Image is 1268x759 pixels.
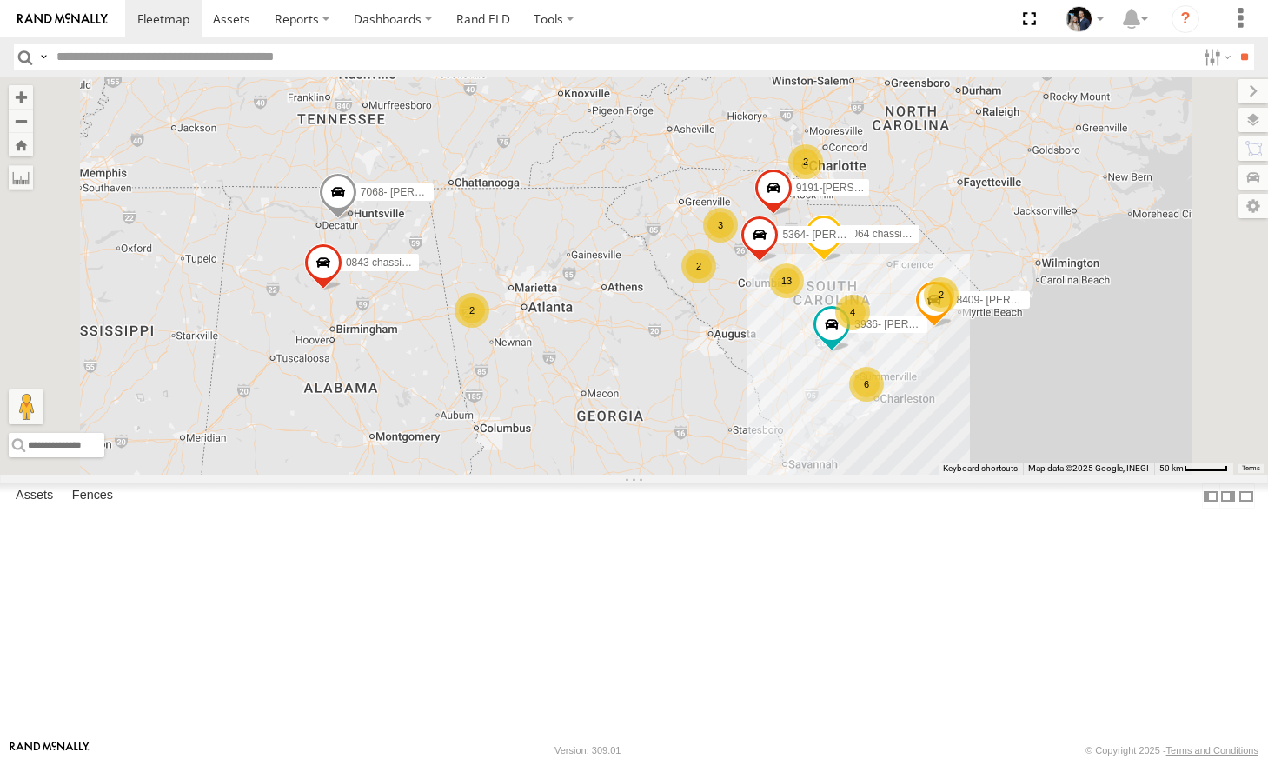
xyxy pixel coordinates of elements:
button: Zoom in [9,85,33,109]
span: 9191-[PERSON_NAME]([GEOGRAPHIC_DATA]) [795,183,1023,195]
div: 13 [769,263,804,298]
div: 3 [703,208,738,243]
i: ? [1172,5,1199,33]
label: Search Filter Options [1197,44,1234,70]
div: Lauren Jackson [1059,6,1110,32]
a: Terms (opens in new tab) [1242,464,1260,471]
a: Visit our Website [10,742,90,759]
button: Map Scale: 50 km per 47 pixels [1154,463,1233,475]
label: Dock Summary Table to the Right [1219,483,1237,509]
span: 5364- [PERSON_NAME] [782,229,898,241]
div: 2 [681,249,716,283]
div: Version: 309.01 [554,745,621,756]
span: 50 km [1159,463,1184,473]
img: rand-logo.svg [17,13,108,25]
label: Fences [63,484,122,509]
div: © Copyright 2025 - [1085,745,1258,756]
div: 4 [835,295,870,330]
label: Measure [9,165,33,190]
button: Drag Pegman onto the map to open Street View [9,389,43,424]
span: 0843 chassis 843 [345,257,426,270]
div: 6 [849,367,884,402]
label: Hide Summary Table [1238,483,1255,509]
div: 2 [788,144,823,179]
button: Zoom out [9,109,33,133]
label: Dock Summary Table to the Left [1202,483,1219,509]
label: Map Settings [1238,194,1268,218]
label: Assets [7,484,62,509]
span: 7068- [PERSON_NAME] [360,186,475,198]
a: Terms and Conditions [1166,745,1258,756]
button: Keyboard shortcuts [943,463,1018,475]
label: Search Query [37,44,50,70]
span: Map data ©2025 Google, INEGI [1028,463,1149,473]
div: 2 [924,277,959,312]
button: Zoom Home [9,133,33,156]
div: 2 [455,293,489,328]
